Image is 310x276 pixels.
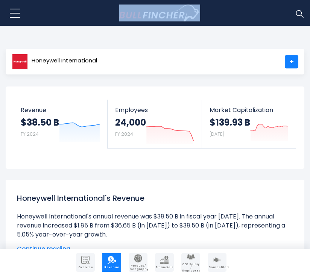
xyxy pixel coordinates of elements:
small: FY 2024 [21,131,39,137]
a: Company Employees [181,253,200,272]
small: FY 2024 [115,131,133,137]
a: Go to homepage [119,5,200,22]
a: Market Capitalization $139.93 B [DATE] [202,100,296,148]
strong: 24,000 [115,117,146,128]
a: Company Overview [76,253,95,272]
img: bullfincher logo [119,5,200,22]
a: Revenue $38.50 B FY 2024 [13,100,108,148]
a: Honeywell International [12,55,97,68]
small: [DATE] [210,131,224,137]
strong: $38.50 B [21,117,59,128]
a: Company Financials [155,253,174,272]
span: Revenue [103,266,120,269]
span: Revenue [21,106,100,114]
span: Market Capitalization [210,106,288,114]
img: HON logo [12,54,28,70]
li: Honeywell International's annual revenue was $38.50 B in fiscal year [DATE]. The annual revenue i... [17,212,293,239]
span: Honeywell International [32,58,97,64]
h1: Honeywell International's Revenue [17,193,293,204]
a: Employees 24,000 FY 2024 [108,100,201,148]
span: Product / Geography [129,264,147,271]
span: Financials [156,266,173,269]
strong: $139.93 B [210,117,250,128]
span: Employees [115,106,194,114]
a: Company Competitors [208,253,226,272]
a: Company Product/Geography [129,253,147,272]
span: Overview [77,266,94,269]
span: Continue reading... [17,244,293,253]
a: Company Revenue [102,253,121,272]
a: + [285,55,298,68]
span: Competitors [208,266,226,269]
span: CEO Salary / Employees [182,263,199,272]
